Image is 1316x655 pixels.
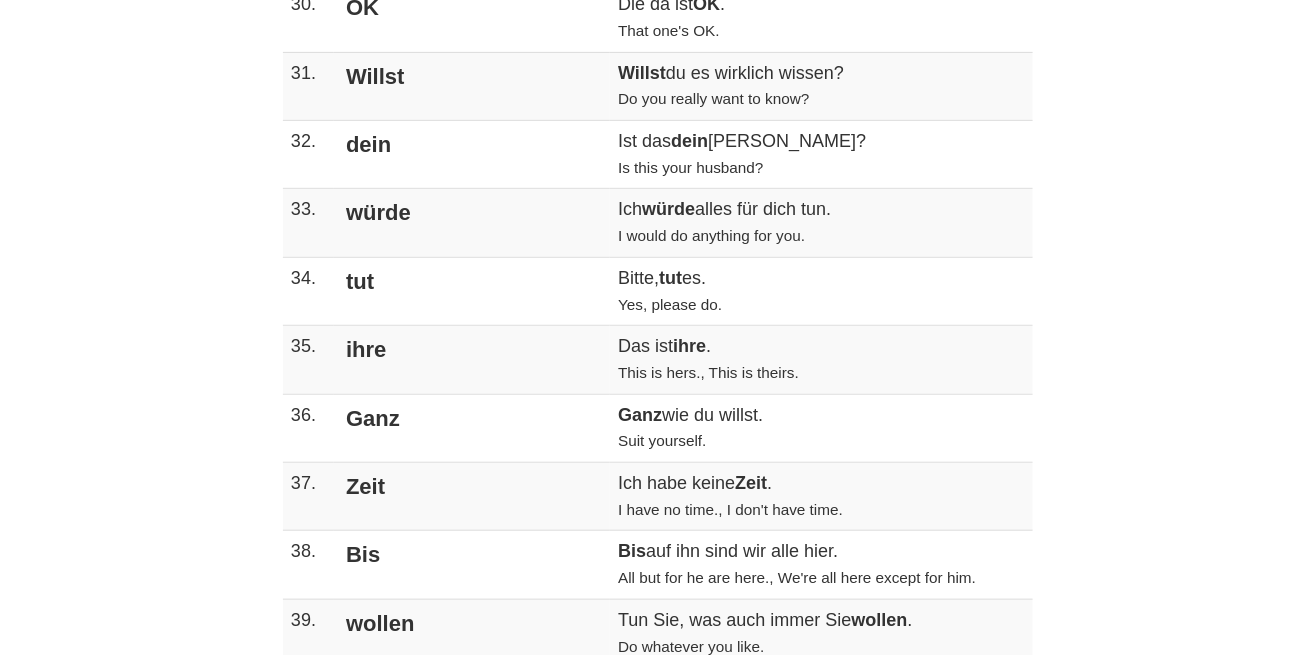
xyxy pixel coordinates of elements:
strong: Zeit [735,473,767,493]
td: Zeit [334,463,610,531]
td: Das ist . [610,326,1033,394]
td: 31. [283,52,334,120]
td: 32. [283,121,334,189]
td: Ist das [PERSON_NAME]? [610,121,1033,189]
td: 38. [283,531,334,599]
td: 35. [283,326,334,394]
td: Ganz [334,394,610,462]
small: I would do anything for you. [618,227,805,244]
td: dein [334,121,610,189]
td: auf ihn sind wir alle hier. [610,531,1033,599]
small: Is this your husband? [618,159,763,176]
td: ihre [334,326,610,394]
strong: würde [642,199,695,219]
td: tut [334,257,610,325]
td: 34. [283,257,334,325]
td: Willst [334,52,610,120]
small: Do whatever you like. [618,638,764,655]
td: Ich habe keine . [610,463,1033,531]
small: Do you really want to know? [618,90,809,107]
td: Ich alles für dich tun. [610,189,1033,257]
td: würde [334,189,610,257]
strong: Willst [618,63,666,83]
small: This is hers., This is theirs. [618,364,799,381]
strong: dein [671,131,708,151]
small: I have no time., I don't have time. [618,501,843,518]
strong: Ganz [618,405,662,425]
small: That one's OK. [618,22,720,39]
td: 37. [283,463,334,531]
strong: wollen [852,610,908,630]
small: Suit yourself. [618,432,706,449]
td: Bis [334,531,610,599]
strong: Bis [618,541,646,561]
td: 33. [283,189,334,257]
td: wie du willst. [610,394,1033,462]
small: Yes, please do. [618,296,722,313]
strong: tut [659,268,682,288]
td: du es wirklich wissen? [610,52,1033,120]
small: All but for he are here., We're all here except for him. [618,569,976,586]
td: Bitte, es. [610,257,1033,325]
td: 36. [283,394,334,462]
strong: ihre [673,336,706,356]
